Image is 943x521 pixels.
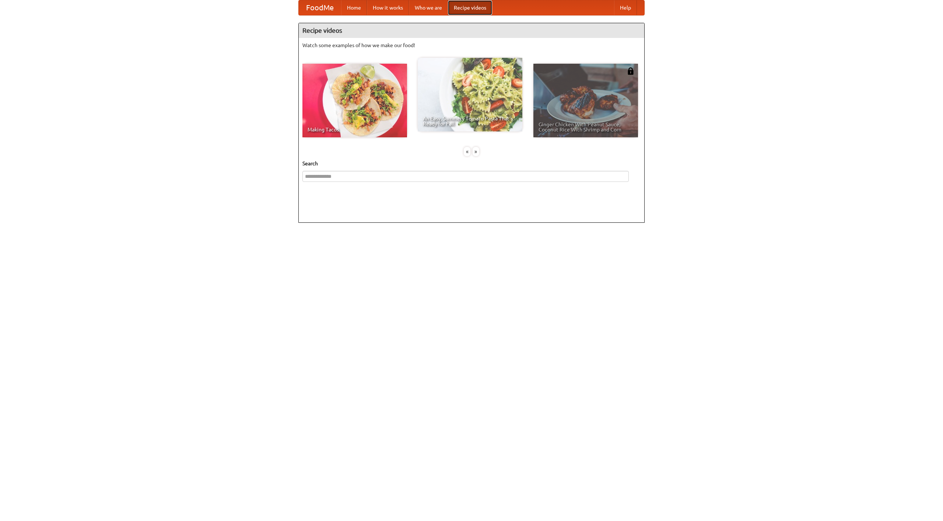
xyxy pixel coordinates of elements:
a: An Easy, Summery Tomato Pasta That's Ready for Fall [418,58,522,131]
p: Watch some examples of how we make our food! [302,42,641,49]
span: An Easy, Summery Tomato Pasta That's Ready for Fall [423,116,517,126]
span: Making Tacos [308,127,402,132]
div: » [473,147,479,156]
h5: Search [302,160,641,167]
a: FoodMe [299,0,341,15]
a: How it works [367,0,409,15]
a: Help [614,0,637,15]
a: Who we are [409,0,448,15]
h4: Recipe videos [299,23,644,38]
a: Making Tacos [302,64,407,137]
div: « [464,147,470,156]
a: Home [341,0,367,15]
img: 483408.png [627,67,634,75]
a: Recipe videos [448,0,492,15]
